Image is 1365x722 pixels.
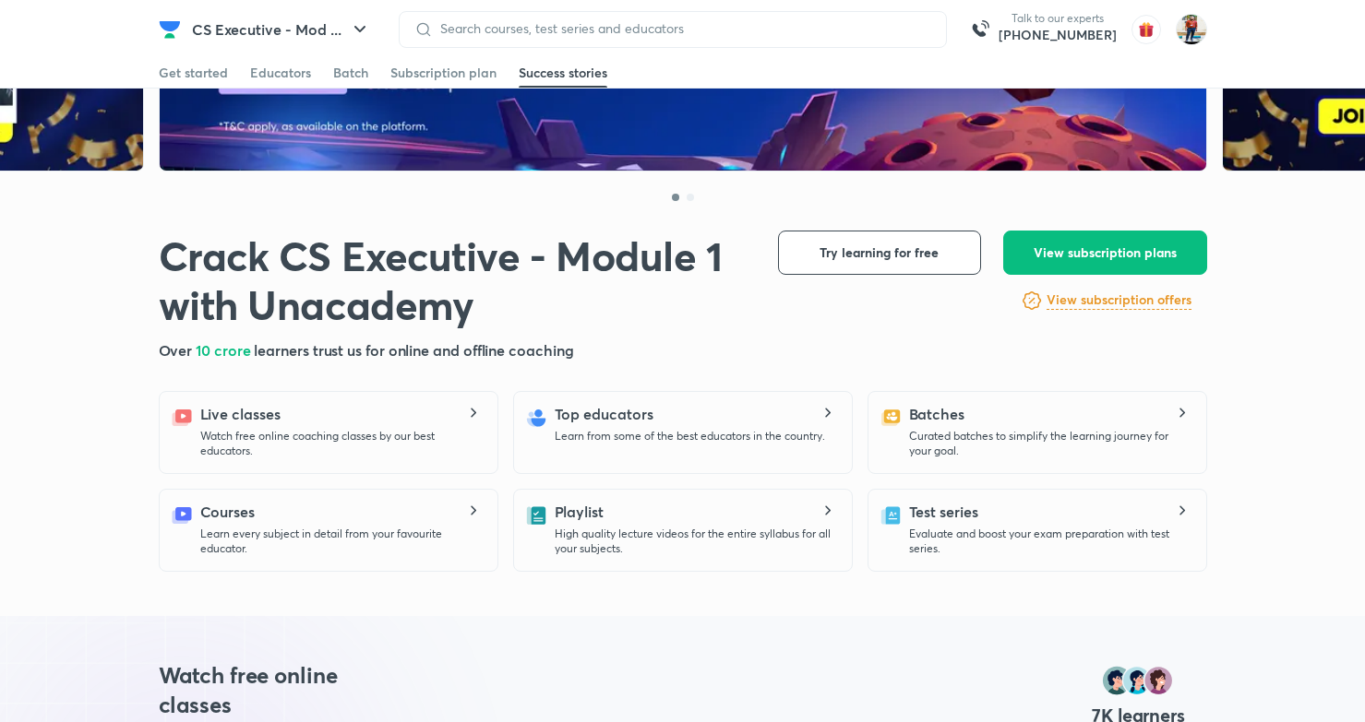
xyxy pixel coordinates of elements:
a: View subscription offers [1047,290,1191,312]
h1: Crack CS Executive - Module 1 with Unacademy [159,231,748,329]
img: avatar [1132,15,1161,44]
p: Learn from some of the best educators in the country. [555,429,825,444]
h5: Top educators [555,403,653,425]
img: call-us [962,11,999,48]
a: Subscription plan [390,58,497,88]
input: Search courses, test series and educators [433,21,931,36]
div: Success stories [519,64,607,82]
button: CS Executive - Mod ... [181,11,382,48]
div: Educators [250,64,311,82]
h5: Live classes [200,403,281,425]
div: Get started [159,64,228,82]
p: Talk to our experts [999,11,1117,26]
span: Try learning for free [820,243,939,262]
p: Evaluate and boost your exam preparation with test series. [909,527,1191,556]
h5: Playlist [555,501,604,523]
a: Success stories [519,58,607,88]
h5: Courses [200,501,255,523]
img: Company Logo [159,18,181,41]
img: Aman Kumar Giri [1176,14,1207,45]
span: View subscription plans [1034,243,1177,262]
h5: Batches [909,403,964,425]
h5: Test series [909,501,978,523]
h3: Watch free online classes [159,660,373,719]
p: Learn every subject in detail from your favourite educator. [200,527,483,556]
div: Batch [333,64,368,82]
p: Curated batches to simplify the learning journey for your goal. [909,429,1191,458]
a: Get started [159,58,228,88]
button: View subscription plans [1003,231,1207,275]
button: Try learning for free [778,231,981,275]
a: Batch [333,58,368,88]
div: Subscription plan [390,64,497,82]
p: High quality lecture videos for the entire syllabus for all your subjects. [555,527,837,556]
span: 10 crore [196,340,254,360]
a: Educators [250,58,311,88]
a: [PHONE_NUMBER] [999,26,1117,44]
span: Over [159,340,197,360]
p: Watch free online coaching classes by our best educators. [200,429,483,458]
span: learners trust us for online and offline coaching [254,340,573,360]
h6: View subscription offers [1047,290,1191,310]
